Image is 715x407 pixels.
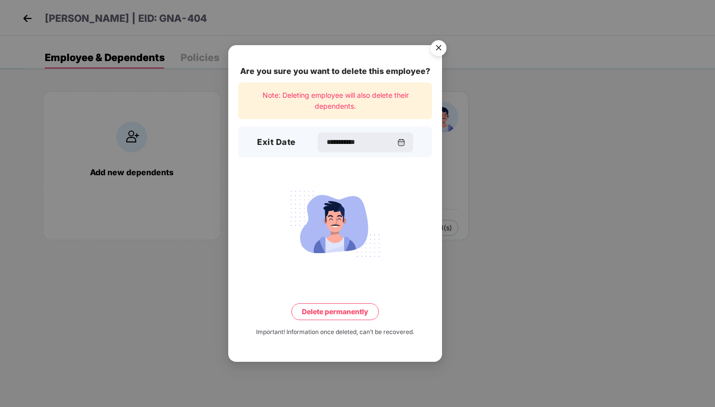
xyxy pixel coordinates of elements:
[291,303,379,320] button: Delete permanently
[279,185,391,263] img: svg+xml;base64,PHN2ZyB4bWxucz0iaHR0cDovL3d3dy53My5vcmcvMjAwMC9zdmciIHdpZHRoPSIyMjQiIGhlaWdodD0iMT...
[425,36,451,63] button: Close
[238,65,432,77] div: Are you sure you want to delete this employee?
[425,36,452,64] img: svg+xml;base64,PHN2ZyB4bWxucz0iaHR0cDovL3d3dy53My5vcmcvMjAwMC9zdmciIHdpZHRoPSI1NiIgaGVpZ2h0PSI1Ni...
[256,328,414,337] div: Important! Information once deleted, can’t be recovered.
[238,82,432,120] div: Note: Deleting employee will also delete their dependents.
[397,138,405,146] img: svg+xml;base64,PHN2ZyBpZD0iQ2FsZW5kYXItMzJ4MzIiIHhtbG5zPSJodHRwOi8vd3d3LnczLm9yZy8yMDAwL3N2ZyIgd2...
[257,136,296,149] h3: Exit Date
